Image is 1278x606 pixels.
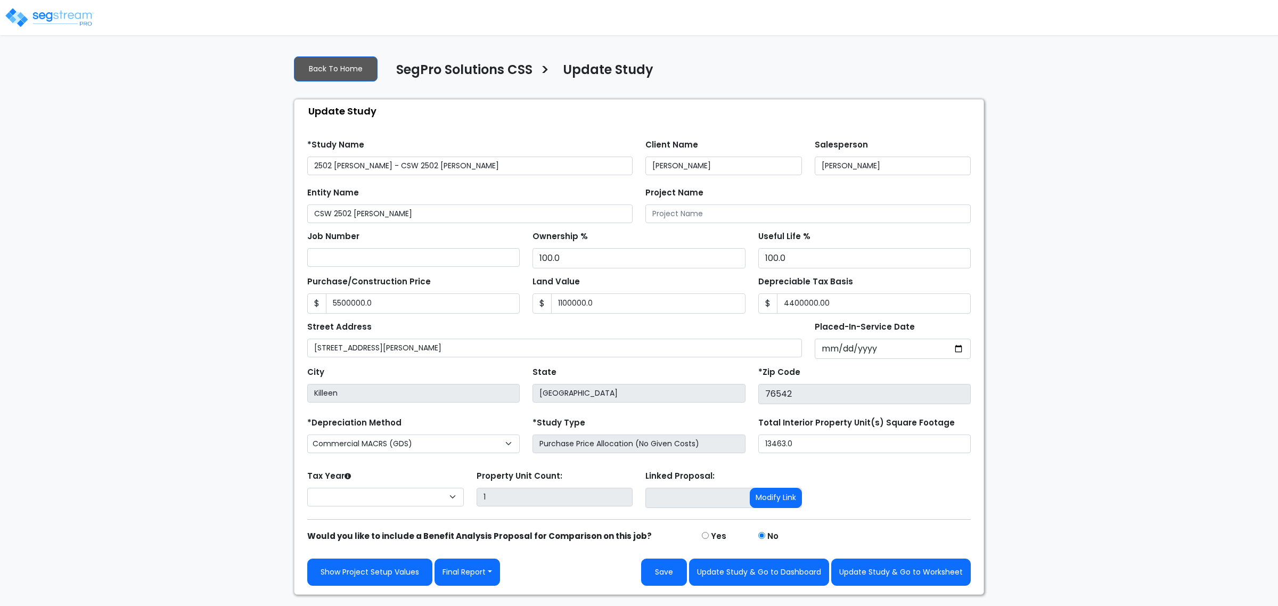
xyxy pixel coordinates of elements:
[307,366,324,379] label: City
[645,470,715,482] label: Linked Proposal:
[758,293,777,314] span: $
[300,100,984,122] div: Update Study
[307,470,351,482] label: Tax Year
[532,276,580,288] label: Land Value
[477,488,633,506] input: Building Count
[532,366,556,379] label: State
[307,530,652,542] strong: Would you like to include a Benefit Analysis Proposal for Comparison on this job?
[563,62,653,80] h4: Update Study
[326,293,520,314] input: Purchase or Construction Price
[815,321,915,333] label: Placed-In-Service Date
[767,530,779,543] label: No
[641,559,687,586] button: Save
[307,157,633,175] input: Study Name
[307,417,402,429] label: *Depreciation Method
[758,231,810,243] label: Useful Life %
[758,417,955,429] label: Total Interior Property Unit(s) Square Footage
[307,231,359,243] label: Job Number
[388,62,532,85] a: SegPro Solutions CSS
[532,417,585,429] label: *Study Type
[396,62,532,80] h4: SegPro Solutions CSS
[4,7,95,28] img: logo_pro_r.png
[645,187,703,199] label: Project Name
[758,248,971,268] input: Depreciation
[689,559,829,586] button: Update Study & Go to Dashboard
[435,559,500,586] button: Final Report
[532,293,552,314] span: $
[645,139,698,151] label: Client Name
[307,339,802,357] input: Street Address
[307,321,372,333] label: Street Address
[532,231,588,243] label: Ownership %
[750,488,802,508] button: Modify Link
[645,157,802,175] input: Client Name
[532,248,745,268] input: Ownership
[307,204,633,223] input: Entity Name
[758,366,800,379] label: *Zip Code
[555,62,653,85] a: Update Study
[307,559,432,586] a: Show Project Setup Values
[294,56,378,81] a: Back To Home
[711,530,726,543] label: Yes
[477,470,562,482] label: Property Unit Count:
[815,139,868,151] label: Salesperson
[645,204,971,223] input: Project Name
[307,187,359,199] label: Entity Name
[540,61,550,82] h3: >
[551,293,745,314] input: Land Value
[758,276,853,288] label: Depreciable Tax Basis
[831,559,971,586] button: Update Study & Go to Worksheet
[777,293,971,314] input: 0.00
[307,293,326,314] span: $
[758,384,971,404] input: Zip Code
[758,435,971,453] input: total square foot
[307,276,431,288] label: Purchase/Construction Price
[307,139,364,151] label: *Study Name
